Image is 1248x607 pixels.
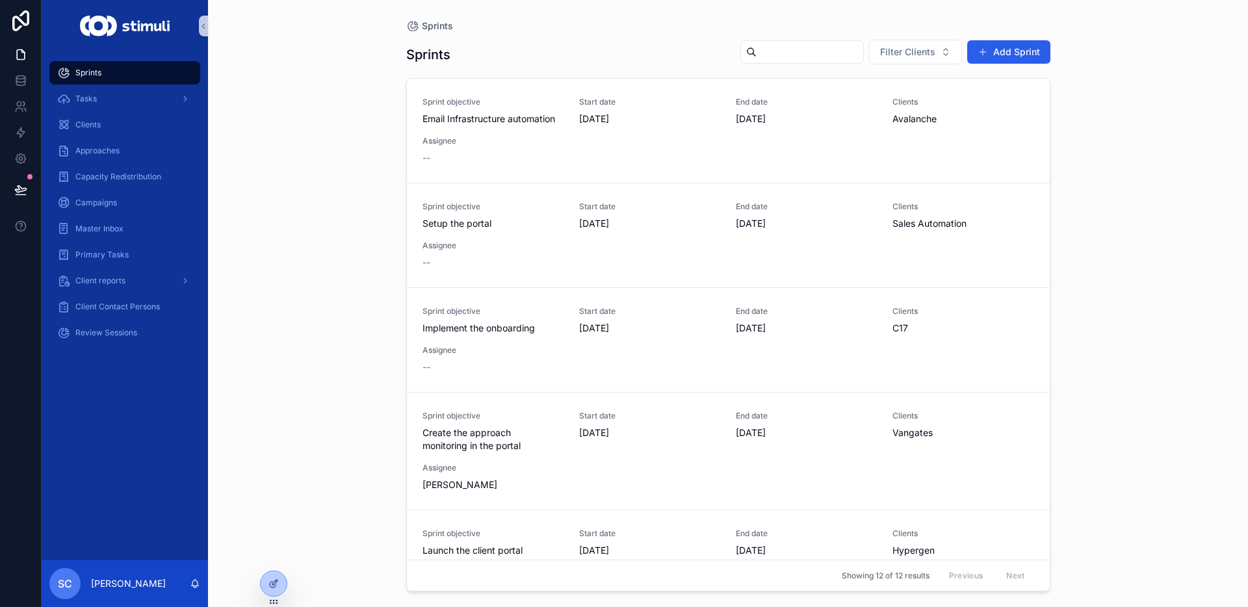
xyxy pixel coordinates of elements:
[422,345,564,355] span: Assignee
[880,45,935,58] span: Filter Clients
[579,217,720,230] span: [DATE]
[892,411,1033,421] span: Clients
[49,191,200,214] a: Campaigns
[736,322,877,335] span: [DATE]
[80,16,169,36] img: App logo
[736,217,877,230] span: [DATE]
[407,183,1050,287] a: Sprint objectiveSetup the portalStart date[DATE]End date[DATE]ClientsSales AutomationAssignee--
[407,79,1050,183] a: Sprint objectiveEmail Infrastructure automationStart date[DATE]End date[DATE]ClientsAvalancheAssi...
[406,45,450,64] h1: Sprints
[736,528,877,539] span: End date
[75,328,137,338] span: Review Sessions
[49,269,200,292] a: Client reports
[422,136,564,146] span: Assignee
[736,306,877,316] span: End date
[422,151,430,164] span: --
[579,544,720,557] span: [DATE]
[422,97,564,107] span: Sprint objective
[49,139,200,162] a: Approaches
[892,426,933,439] span: Vangates
[91,577,166,590] p: [PERSON_NAME]
[49,165,200,188] a: Capacity Redistribution
[892,322,908,335] span: C17
[579,201,720,212] span: Start date
[892,217,967,230] span: Sales Automation
[75,250,129,260] span: Primary Tasks
[422,478,497,491] span: [PERSON_NAME]
[407,392,1050,510] a: Sprint objectiveCreate the approach monitoring in the portalStart date[DATE]End date[DATE]Clients...
[736,112,877,125] span: [DATE]
[422,201,564,212] span: Sprint objective
[892,306,1033,316] span: Clients
[422,217,564,230] span: Setup the portal
[869,40,962,64] button: Select Button
[422,306,564,316] span: Sprint objective
[579,411,720,421] span: Start date
[579,322,720,335] span: [DATE]
[75,172,161,182] span: Capacity Redistribution
[736,201,877,212] span: End date
[892,201,1033,212] span: Clients
[422,528,564,539] span: Sprint objective
[422,19,453,32] span: Sprints
[49,217,200,240] a: Master Inbox
[422,256,430,269] span: --
[75,68,101,78] span: Sprints
[579,97,720,107] span: Start date
[75,224,123,234] span: Master Inbox
[75,146,120,156] span: Approaches
[892,528,1033,539] span: Clients
[579,306,720,316] span: Start date
[422,411,564,421] span: Sprint objective
[406,19,453,32] a: Sprints
[58,576,72,591] span: SC
[422,240,564,251] span: Assignee
[892,544,935,557] span: Hypergen
[892,112,937,125] span: Avalanche
[736,426,877,439] span: [DATE]
[42,52,208,361] div: scrollable content
[75,302,160,312] span: Client Contact Persons
[49,61,200,84] a: Sprints
[736,411,877,421] span: End date
[422,322,564,335] span: Implement the onboarding
[892,97,1033,107] span: Clients
[49,295,200,318] a: Client Contact Persons
[579,112,720,125] span: [DATE]
[422,361,430,374] span: --
[49,113,200,136] a: Clients
[579,426,720,439] span: [DATE]
[49,321,200,344] a: Review Sessions
[422,544,564,557] span: Launch the client portal
[422,426,564,452] span: Create the approach monitoring in the portal
[49,243,200,266] a: Primary Tasks
[407,287,1050,392] a: Sprint objectiveImplement the onboardingStart date[DATE]End date[DATE]ClientsC17Assignee--
[75,120,101,130] span: Clients
[75,276,125,286] span: Client reports
[49,87,200,110] a: Tasks
[75,94,97,104] span: Tasks
[579,528,720,539] span: Start date
[736,97,877,107] span: End date
[75,198,117,208] span: Campaigns
[736,544,877,557] span: [DATE]
[842,571,929,581] span: Showing 12 of 12 results
[967,40,1050,64] button: Add Sprint
[422,112,564,125] span: Email Infrastructure automation
[422,463,564,473] span: Assignee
